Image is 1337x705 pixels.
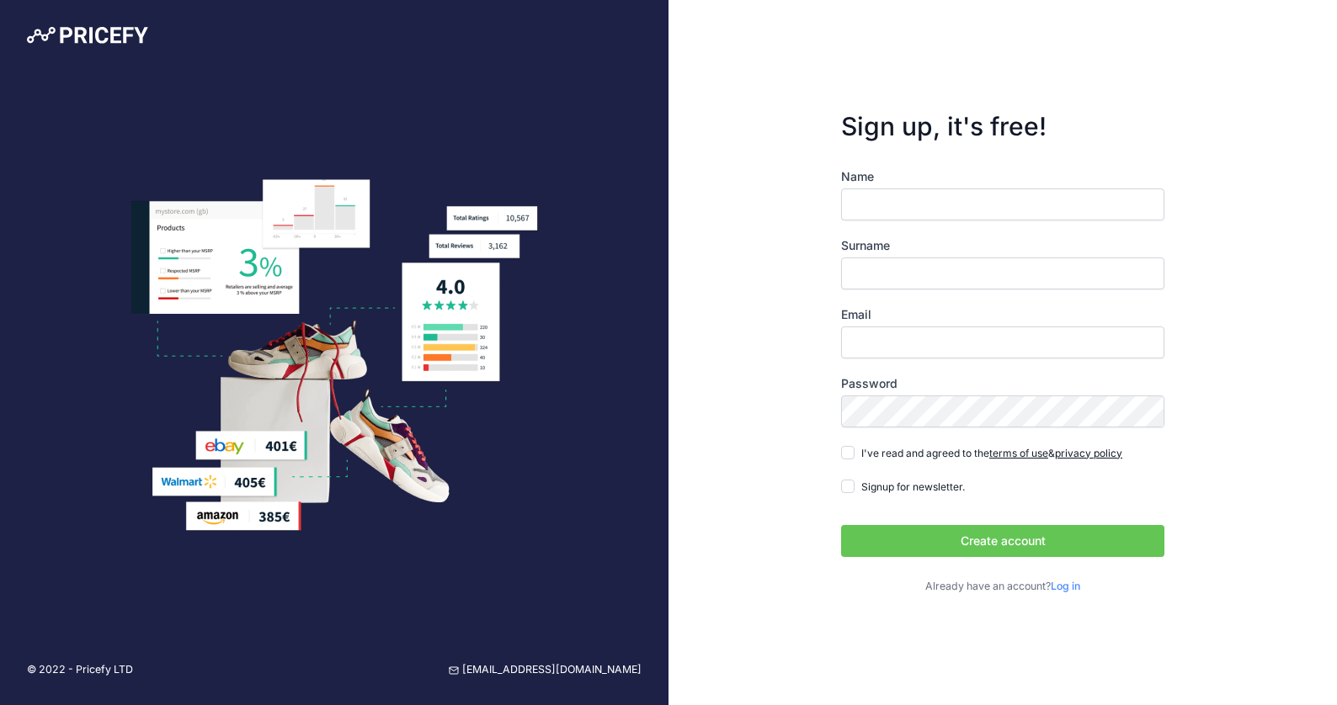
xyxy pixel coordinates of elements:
[27,27,148,44] img: Pricefy
[449,662,642,678] a: [EMAIL_ADDRESS][DOMAIN_NAME]
[1055,447,1122,459] a: privacy policy
[861,480,965,493] span: Signup for newsletter.
[841,579,1164,595] p: Already have an account?
[841,375,1164,392] label: Password
[861,447,1122,459] span: I've read and agreed to the &
[27,662,133,678] p: © 2022 - Pricefy LTD
[989,447,1048,459] a: terms of use
[841,306,1164,323] label: Email
[841,525,1164,557] button: Create account
[841,111,1164,141] h3: Sign up, it's free!
[1051,580,1080,592] a: Log in
[841,237,1164,254] label: Surname
[841,168,1164,185] label: Name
